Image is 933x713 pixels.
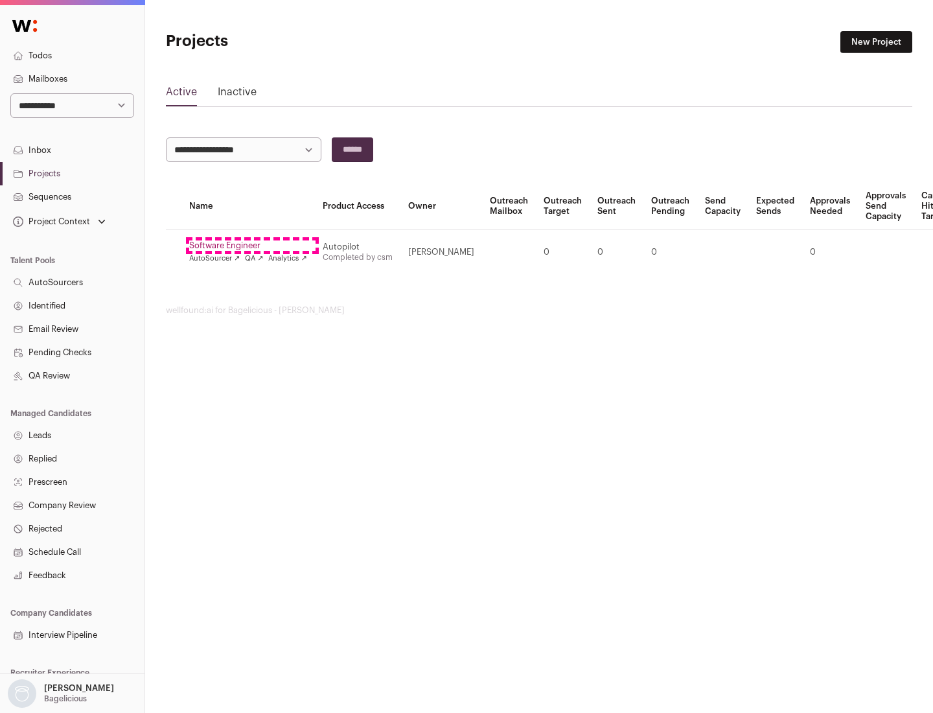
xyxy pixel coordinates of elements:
[323,242,393,252] div: Autopilot
[748,183,802,230] th: Expected Sends
[5,679,117,708] button: Open dropdown
[218,84,257,105] a: Inactive
[5,13,44,39] img: Wellfound
[315,183,400,230] th: Product Access
[802,183,858,230] th: Approvals Needed
[166,31,415,52] h1: Projects
[10,216,90,227] div: Project Context
[10,213,108,231] button: Open dropdown
[643,230,697,275] td: 0
[245,253,263,264] a: QA ↗
[8,679,36,708] img: nopic.png
[166,305,912,316] footer: wellfound:ai for Bagelicious - [PERSON_NAME]
[590,183,643,230] th: Outreach Sent
[181,183,315,230] th: Name
[44,683,114,694] p: [PERSON_NAME]
[858,183,914,230] th: Approvals Send Capacity
[536,230,590,275] td: 0
[323,253,393,261] a: Completed by csm
[268,253,306,264] a: Analytics ↗
[400,230,482,275] td: [PERSON_NAME]
[697,183,748,230] th: Send Capacity
[189,240,307,251] a: Software Engineer
[840,31,912,53] a: New Project
[802,230,858,275] td: 0
[189,253,240,264] a: AutoSourcer ↗
[482,183,536,230] th: Outreach Mailbox
[44,694,87,704] p: Bagelicious
[536,183,590,230] th: Outreach Target
[400,183,482,230] th: Owner
[643,183,697,230] th: Outreach Pending
[590,230,643,275] td: 0
[166,84,197,105] a: Active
